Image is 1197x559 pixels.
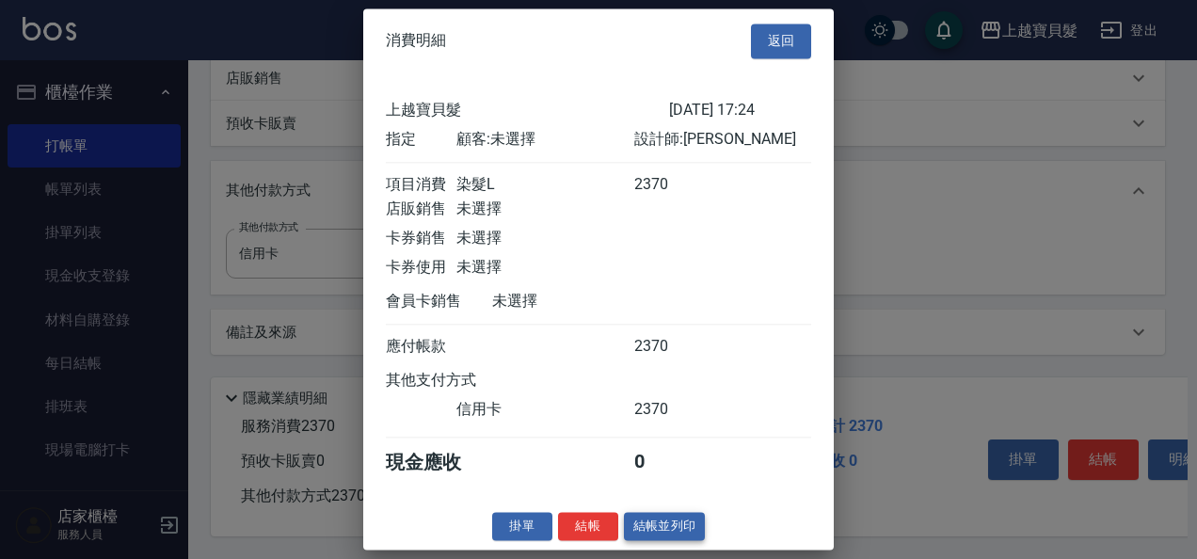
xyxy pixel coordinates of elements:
div: 設計師: [PERSON_NAME] [634,130,811,150]
div: 項目消費 [386,175,456,195]
div: 顧客: 未選擇 [456,130,633,150]
div: 指定 [386,130,456,150]
div: 0 [634,450,705,475]
div: 未選擇 [456,258,633,278]
div: 未選擇 [456,200,633,219]
div: 信用卡 [456,400,633,420]
div: 應付帳款 [386,337,456,357]
div: 店販銷售 [386,200,456,219]
button: 結帳 [558,512,618,541]
div: 其他支付方式 [386,371,528,391]
div: 未選擇 [456,229,633,248]
div: 卡券使用 [386,258,456,278]
button: 結帳並列印 [624,512,706,541]
button: 返回 [751,24,811,58]
button: 掛單 [492,512,552,541]
div: 卡券銷售 [386,229,456,248]
div: 2370 [634,337,705,357]
div: 現金應收 [386,450,492,475]
div: 未選擇 [492,292,669,311]
div: 2370 [634,175,705,195]
div: 上越寶貝髮 [386,101,669,120]
span: 消費明細 [386,32,446,51]
div: 2370 [634,400,705,420]
div: 染髮L [456,175,633,195]
div: [DATE] 17:24 [669,101,811,120]
div: 會員卡銷售 [386,292,492,311]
